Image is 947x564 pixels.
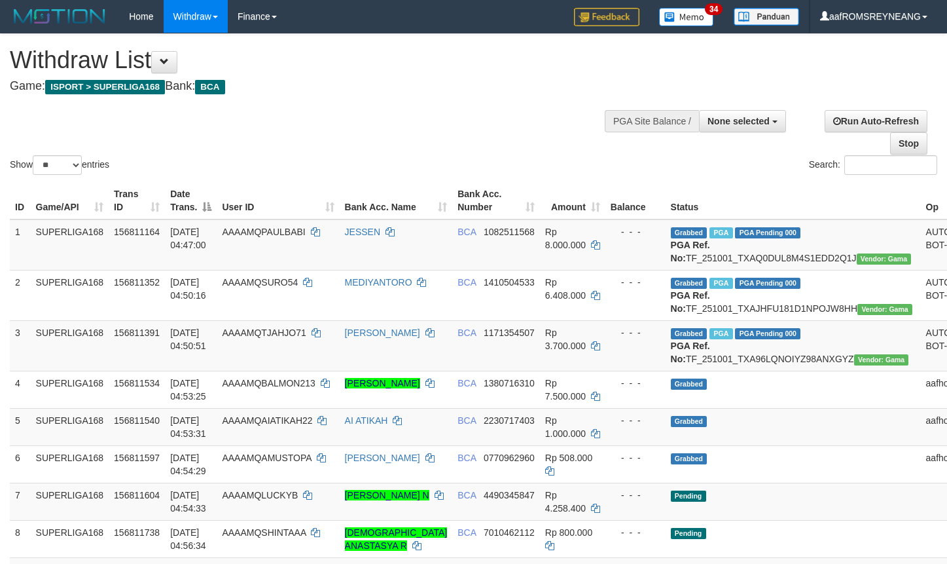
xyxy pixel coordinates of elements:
span: Grabbed [671,227,707,238]
span: Rp 3.700.000 [545,328,586,351]
span: Grabbed [671,416,707,427]
b: PGA Ref. No: [671,290,710,314]
span: 34 [705,3,723,15]
a: Stop [890,132,927,155]
span: Copy 1171354507 to clipboard [484,328,535,338]
img: Feedback.jpg [574,8,639,26]
div: - - - [611,526,660,539]
span: PGA Pending [735,227,800,238]
span: BCA [457,328,476,338]
span: BCA [457,277,476,288]
span: Copy 4490345847 to clipboard [484,490,535,500]
img: MOTION_logo.png [10,7,109,26]
span: Vendor URL: https://trx31.1velocity.biz [857,254,912,265]
td: 3 [10,320,31,371]
span: 156811164 [114,227,160,237]
a: [PERSON_NAME] [345,453,420,463]
div: - - - [611,451,660,464]
span: Grabbed [671,453,707,464]
h1: Withdraw List [10,47,618,73]
b: PGA Ref. No: [671,341,710,364]
a: [PERSON_NAME] N [345,490,429,500]
span: Marked by aafnonsreyleab [709,278,732,289]
span: AAAAMQTJAHJO71 [222,328,306,338]
td: 2 [10,270,31,320]
div: - - - [611,276,660,289]
a: [PERSON_NAME] [345,328,420,338]
td: TF_251001_TXA96LQNOIYZ98ANXGYZ [666,320,921,371]
span: Copy 1380716310 to clipboard [484,378,535,388]
span: [DATE] 04:47:00 [170,227,206,250]
span: BCA [195,80,224,94]
span: BCA [457,415,476,426]
td: SUPERLIGA168 [31,408,109,445]
span: Grabbed [671,328,707,339]
span: 156811534 [114,378,160,388]
td: SUPERLIGA168 [31,520,109,557]
div: - - - [611,326,660,339]
span: Rp 6.408.000 [545,277,586,301]
div: - - - [611,414,660,427]
span: 156811604 [114,490,160,500]
div: - - - [611,225,660,238]
span: AAAAMQPAULBABI [222,227,305,237]
span: AAAAMQSHINTAAA [222,527,306,538]
span: [DATE] 04:50:16 [170,277,206,301]
span: Rp 8.000.000 [545,227,586,250]
td: 8 [10,520,31,557]
span: PGA Pending [735,278,800,289]
a: [DEMOGRAPHIC_DATA] ANASTASYA R [345,527,448,551]
img: Button%20Memo.svg [659,8,714,26]
div: - - - [611,377,660,390]
h4: Game: Bank: [10,80,618,93]
span: 156811352 [114,277,160,288]
span: Copy 7010462112 to clipboard [484,527,535,538]
span: BCA [457,378,476,388]
span: [DATE] 04:53:25 [170,378,206,402]
span: Vendor URL: https://trx31.1velocity.biz [854,354,909,366]
b: PGA Ref. No: [671,240,710,263]
input: Search: [844,155,937,175]
span: 156811738 [114,527,160,538]
th: Status [666,182,921,219]
span: 156811597 [114,453,160,463]
span: Rp 508.000 [545,453,592,463]
th: Balance [605,182,666,219]
label: Show entries [10,155,109,175]
span: Vendor URL: https://trx31.1velocity.biz [857,304,912,315]
span: AAAAMQAMUSTOPA [222,453,311,463]
a: Run Auto-Refresh [825,110,927,132]
th: Bank Acc. Name: activate to sort column ascending [340,182,453,219]
th: Game/API: activate to sort column ascending [31,182,109,219]
span: Rp 7.500.000 [545,378,586,402]
span: BCA [457,453,476,463]
span: BCA [457,490,476,500]
span: Pending [671,491,706,502]
img: panduan.png [734,8,799,26]
span: PGA Pending [735,328,800,339]
div: - - - [611,489,660,502]
td: 7 [10,483,31,520]
span: ISPORT > SUPERLIGA168 [45,80,165,94]
a: [PERSON_NAME] [345,378,420,388]
td: SUPERLIGA168 [31,270,109,320]
th: Bank Acc. Number: activate to sort column ascending [452,182,540,219]
td: TF_251001_TXAJHFU181D1NPOJW8HH [666,270,921,320]
a: MEDIYANTORO [345,277,412,288]
button: None selected [699,110,786,132]
span: Marked by aafnonsreyleab [709,328,732,339]
span: Marked by aafnonsreyleab [709,227,732,238]
span: Rp 1.000.000 [545,415,586,439]
span: 156811391 [114,328,160,338]
select: Showentries [33,155,82,175]
a: AI ATIKAH [345,415,388,426]
span: AAAAMQBALMON213 [222,378,315,388]
span: None selected [707,116,770,126]
th: User ID: activate to sort column ascending [217,182,339,219]
span: Copy 1410504533 to clipboard [484,277,535,288]
td: 1 [10,219,31,271]
label: Search: [809,155,937,175]
td: SUPERLIGA168 [31,219,109,271]
td: 6 [10,445,31,483]
td: SUPERLIGA168 [31,483,109,520]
